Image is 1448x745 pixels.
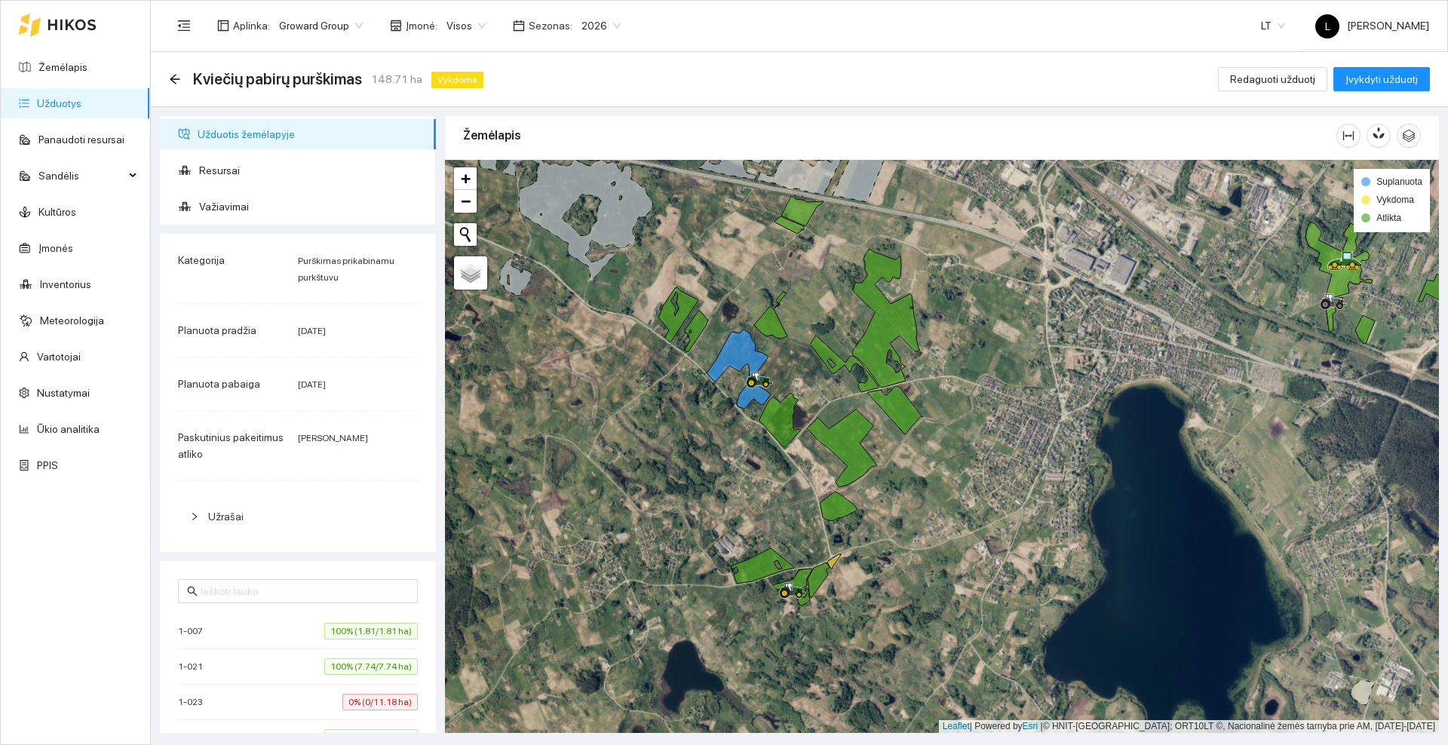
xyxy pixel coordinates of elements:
span: Aplinka : [233,17,270,34]
span: Planuota pradžia [178,324,256,336]
span: 1-021 [178,659,210,674]
span: Vykdoma [431,72,483,88]
span: 2026 [581,14,621,37]
span: Kategorija [178,254,225,266]
span: Groward Group [279,14,363,37]
span: 1-023 [178,694,210,710]
span: Kviečių pabirų purškimas [193,67,362,91]
a: Žemėlapis [38,61,87,73]
span: Važiavimai [199,192,424,222]
span: Suplanuota [1376,176,1422,187]
span: arrow-left [169,73,181,85]
span: Vykdoma [1376,195,1414,205]
input: Ieškoti lauko [201,583,409,599]
button: Įvykdyti užduotį [1333,67,1430,91]
a: Zoom in [454,167,477,190]
span: Planuota pabaiga [178,378,260,390]
span: [DATE] [298,379,326,390]
span: shop [390,20,402,32]
div: | Powered by © HNIT-[GEOGRAPHIC_DATA]; ORT10LT ©, Nacionalinė žemės tarnyba prie AM, [DATE]-[DATE] [939,720,1439,733]
span: search [187,586,198,596]
button: Initiate a new search [454,223,477,246]
span: Užrašai [208,510,244,523]
button: Redaguoti užduotį [1218,67,1327,91]
a: Vartotojai [37,351,81,363]
span: − [461,192,471,210]
span: Sandėlis [38,161,124,191]
span: Redaguoti užduotį [1230,71,1315,87]
div: Žemėlapis [463,114,1336,157]
button: column-width [1336,124,1361,148]
span: column-width [1337,130,1360,142]
span: [DATE] [298,326,326,336]
span: 1-035 [178,730,211,745]
a: Ūkio analitika [37,423,100,435]
a: Esri [1023,721,1038,731]
a: Įmonės [38,242,73,254]
span: 100% (1.81/1.81 ha) [324,623,418,639]
span: [PERSON_NAME] [1315,20,1429,32]
a: Redaguoti užduotį [1218,73,1327,85]
span: + [461,169,471,188]
button: menu-fold [169,11,199,41]
a: Užduotys [37,97,81,109]
span: layout [217,20,229,32]
a: Leaflet [943,721,970,731]
span: | [1041,721,1043,731]
span: LT [1261,14,1285,37]
span: 1-007 [178,624,210,639]
span: Sezonas : [529,17,572,34]
div: Atgal [169,73,181,86]
a: Panaudoti resursai [38,133,124,146]
span: Užduotis žemėlapyje [198,119,424,149]
span: 100% (7.74/7.74 ha) [324,658,418,675]
span: L [1325,14,1330,38]
span: 0% (0/11.18 ha) [342,694,418,710]
span: Purškimas prikabinamu purkštuvu [298,256,394,283]
span: Atlikta [1376,213,1401,223]
a: Inventorius [40,278,91,290]
span: Visos [446,14,486,37]
a: PPIS [37,459,58,471]
span: Resursai [199,155,424,185]
span: right [190,512,199,521]
div: Užrašai [178,499,418,534]
span: Įmonė : [406,17,437,34]
span: [PERSON_NAME] [298,433,368,443]
a: Layers [454,256,487,290]
span: Įvykdyti užduotį [1345,71,1418,87]
span: Paskutinius pakeitimus atliko [178,431,284,460]
a: Nustatymai [37,387,90,399]
span: menu-fold [177,19,191,32]
a: Meteorologija [40,314,104,327]
a: Zoom out [454,190,477,213]
a: Kultūros [38,206,76,218]
span: 148.71 ha [371,71,422,87]
span: calendar [513,20,525,32]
